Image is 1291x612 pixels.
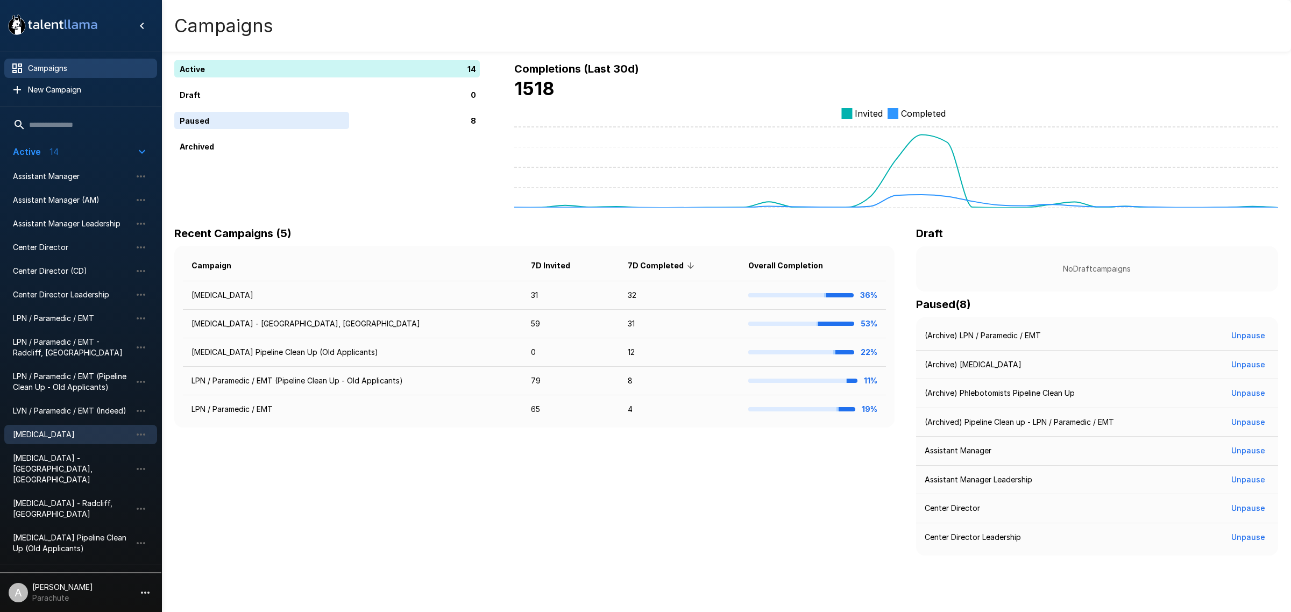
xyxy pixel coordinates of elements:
button: Unpause [1227,441,1269,461]
p: 14 [467,63,476,75]
b: Completions (Last 30d) [514,62,639,75]
b: Draft [916,227,943,240]
b: 22% [861,347,877,357]
button: Unpause [1227,470,1269,490]
p: Center Director [925,503,980,514]
p: 0 [471,89,476,101]
b: 11% [864,376,877,385]
button: Unpause [1227,326,1269,346]
p: Assistant Manager [925,445,991,456]
td: 65 [522,395,620,424]
td: [MEDICAL_DATA] [183,281,522,310]
td: 4 [619,395,740,424]
td: LPN / Paramedic / EMT (Pipeline Clean Up - Old Applicants) [183,367,522,395]
p: (Archive) Phlebotomists Pipeline Clean Up [925,388,1075,398]
td: 59 [522,310,620,338]
p: (Archived) Pipeline Clean up - LPN / Paramedic / EMT [925,417,1114,428]
button: Unpause [1227,383,1269,403]
b: Recent Campaigns (5) [174,227,292,240]
td: [MEDICAL_DATA] - [GEOGRAPHIC_DATA], [GEOGRAPHIC_DATA] [183,310,522,338]
p: Assistant Manager Leadership [925,474,1032,485]
td: 79 [522,367,620,395]
b: 36% [860,290,877,300]
p: (Archive) LPN / Paramedic / EMT [925,330,1041,341]
button: Unpause [1227,355,1269,375]
p: No Draft campaigns [933,264,1261,274]
span: Campaign [191,259,245,272]
td: 31 [619,310,740,338]
p: 8 [471,115,476,126]
span: 7D Invited [531,259,584,272]
td: [MEDICAL_DATA] Pipeline Clean Up (Old Applicants) [183,338,522,367]
td: 31 [522,281,620,310]
span: Overall Completion [748,259,837,272]
button: Unpause [1227,528,1269,547]
td: 32 [619,281,740,310]
p: Center Director Leadership [925,532,1021,543]
b: 19% [862,404,877,414]
td: 8 [619,367,740,395]
button: Unpause [1227,412,1269,432]
td: 12 [619,338,740,367]
b: 1518 [514,77,555,99]
span: 7D Completed [628,259,698,272]
b: Paused ( 8 ) [916,298,971,311]
button: Unpause [1227,499,1269,518]
p: (Archive) [MEDICAL_DATA] [925,359,1022,370]
h4: Campaigns [174,15,273,37]
td: LPN / Paramedic / EMT [183,395,522,424]
b: 53% [861,319,877,328]
td: 0 [522,338,620,367]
